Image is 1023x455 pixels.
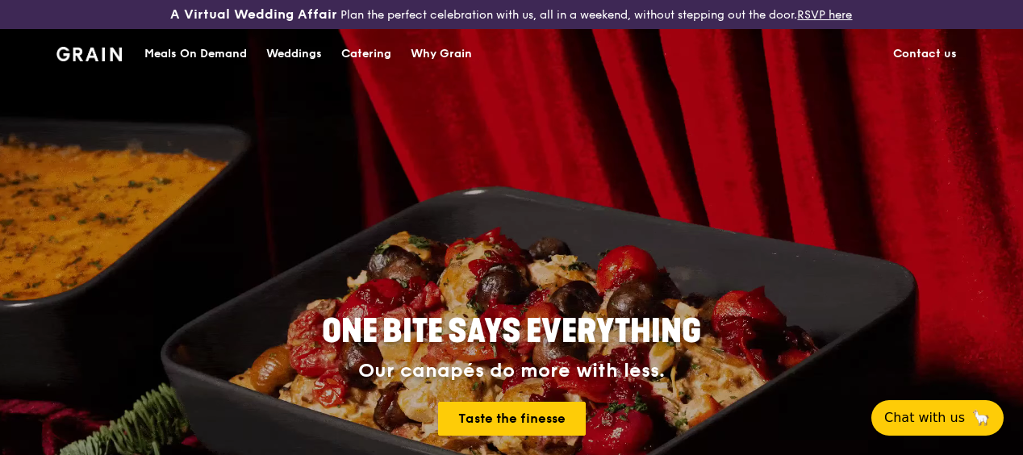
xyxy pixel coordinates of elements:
span: ONE BITE SAYS EVERYTHING [322,312,701,351]
a: Catering [332,30,401,78]
span: 🦙 [971,408,991,428]
span: Chat with us [884,408,965,428]
a: Why Grain [401,30,482,78]
a: RSVP here [797,8,852,22]
div: Meals On Demand [144,30,247,78]
button: Chat with us🦙 [871,400,1004,436]
a: GrainGrain [56,28,122,77]
a: Weddings [257,30,332,78]
div: Weddings [266,30,322,78]
div: Catering [341,30,391,78]
img: Grain [56,47,122,61]
div: Our canapés do more with less. [221,360,802,382]
a: Taste the finesse [438,402,586,436]
div: Plan the perfect celebration with us, all in a weekend, without stepping out the door. [170,6,852,23]
a: Contact us [883,30,967,78]
h3: A Virtual Wedding Affair [170,6,337,23]
div: Why Grain [411,30,472,78]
